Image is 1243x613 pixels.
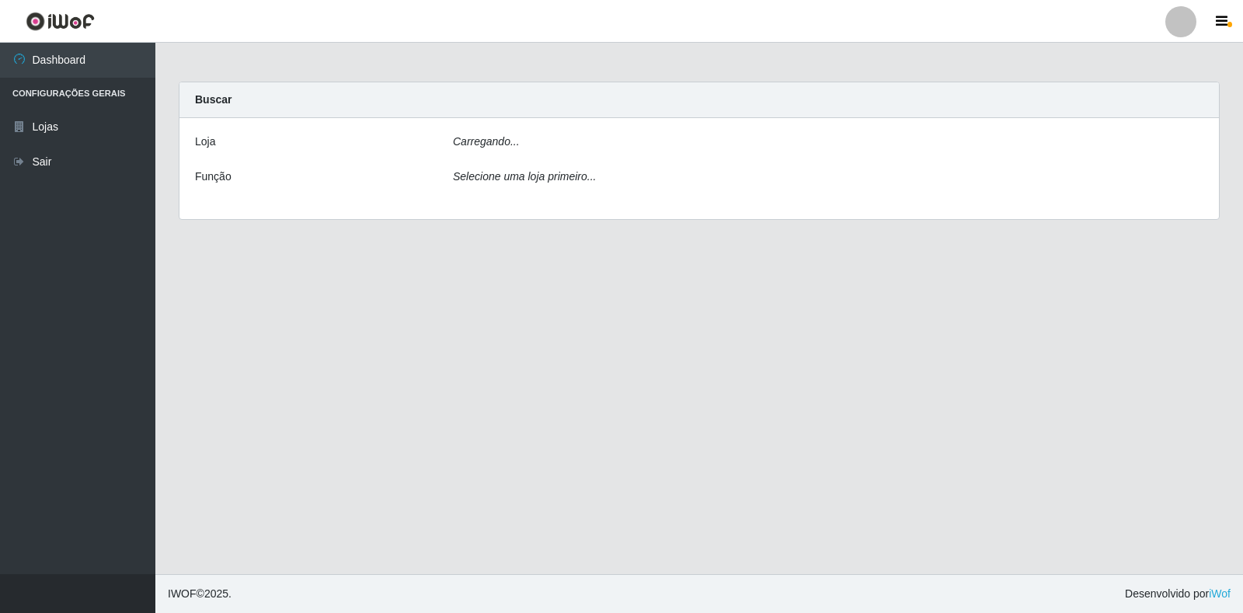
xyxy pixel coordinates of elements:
[195,134,215,150] label: Loja
[168,586,232,602] span: © 2025 .
[195,169,232,185] label: Função
[26,12,95,31] img: CoreUI Logo
[168,587,197,600] span: IWOF
[453,135,520,148] i: Carregando...
[453,170,596,183] i: Selecione uma loja primeiro...
[1125,586,1231,602] span: Desenvolvido por
[195,93,232,106] strong: Buscar
[1209,587,1231,600] a: iWof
